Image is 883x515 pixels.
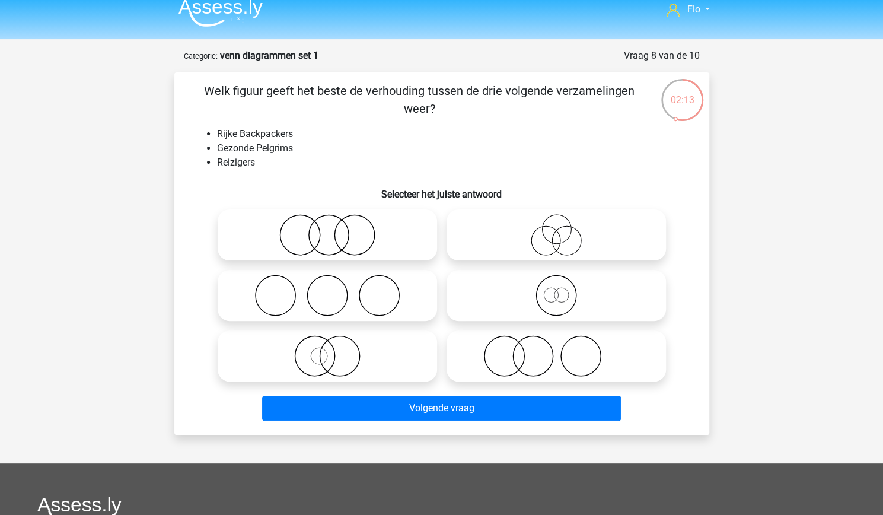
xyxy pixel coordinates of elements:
[217,155,690,170] li: Reizigers
[217,127,690,141] li: Rijke Backpackers
[262,396,621,421] button: Volgende vraag
[193,179,690,200] h6: Selecteer het juiste antwoord
[217,141,690,155] li: Gezonde Pelgrims
[687,4,700,15] span: Flo
[220,50,318,61] strong: venn diagrammen set 1
[624,49,700,63] div: Vraag 8 van de 10
[660,78,705,107] div: 02:13
[193,82,646,117] p: Welk figuur geeft het beste de verhouding tussen de drie volgende verzamelingen weer?
[184,52,218,61] small: Categorie:
[662,2,714,17] a: Flo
